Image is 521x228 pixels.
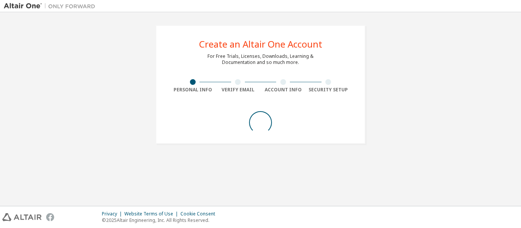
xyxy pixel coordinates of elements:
div: Website Terms of Use [124,211,180,217]
div: For Free Trials, Licenses, Downloads, Learning & Documentation and so much more. [207,53,314,65]
div: Create an Altair One Account [199,40,322,49]
div: Cookie Consent [180,211,220,217]
img: Altair One [4,2,99,10]
p: © 2025 Altair Engineering, Inc. All Rights Reserved. [102,217,220,223]
img: facebook.svg [46,213,54,221]
div: Personal Info [170,87,215,93]
div: Security Setup [306,87,351,93]
div: Verify Email [215,87,261,93]
div: Account Info [260,87,306,93]
div: Privacy [102,211,124,217]
img: altair_logo.svg [2,213,42,221]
